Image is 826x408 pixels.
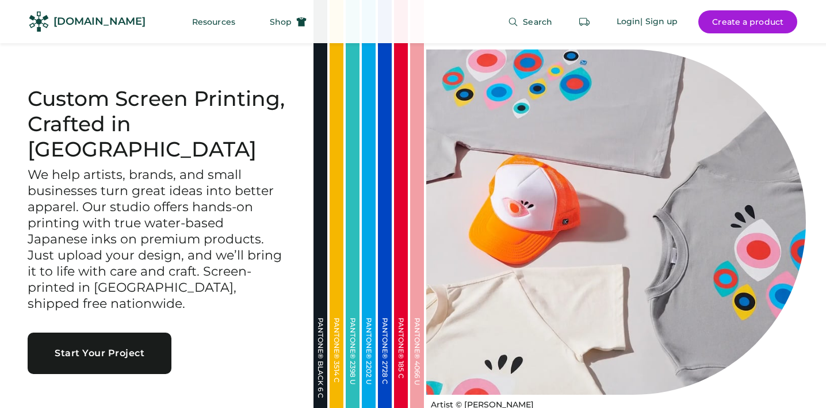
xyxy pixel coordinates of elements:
[573,10,596,33] button: Retrieve an order
[28,86,286,162] h1: Custom Screen Printing, Crafted in [GEOGRAPHIC_DATA]
[29,12,49,32] img: Rendered Logo - Screens
[640,16,678,28] div: | Sign up
[523,18,552,26] span: Search
[494,10,566,33] button: Search
[178,10,249,33] button: Resources
[698,10,797,33] button: Create a product
[53,14,146,29] div: [DOMAIN_NAME]
[28,333,171,374] button: Start Your Project
[270,18,292,26] span: Shop
[28,167,286,311] h3: We help artists, brands, and small businesses turn great ideas into better apparel. Our studio of...
[617,16,641,28] div: Login
[256,10,320,33] button: Shop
